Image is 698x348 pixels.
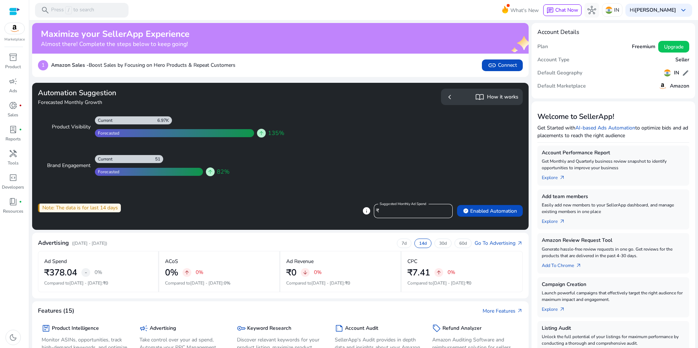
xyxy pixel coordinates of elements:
[311,280,344,286] span: [DATE] - [DATE]
[44,280,152,286] p: Compared to :
[542,171,571,181] a: Explorearrow_outward
[537,57,569,63] h5: Account Type
[65,6,72,14] span: /
[362,206,371,215] span: info
[9,101,18,110] span: donut_small
[475,239,523,247] a: Go To Advertisingarrow_outward
[675,57,689,63] h5: Seller
[150,325,176,332] h5: Advertising
[542,259,587,269] a: Add To Chrome
[4,37,25,42] p: Marketplace
[576,263,582,268] span: arrow_outward
[542,215,571,225] a: Explorearrow_outward
[51,61,235,69] p: Boost Sales by Focusing on Hero Products & Repeat Customers
[19,200,22,203] span: fiber_manual_record
[286,280,395,286] p: Compared to :
[546,7,554,14] span: chat
[19,128,22,131] span: fiber_manual_record
[605,7,613,14] img: in.svg
[376,207,379,214] span: ₹
[38,99,277,106] h4: Forecasted Monthly Growth
[38,60,48,70] p: 1
[3,208,23,214] p: Resources
[542,158,685,171] p: Get Monthly and Quarterly business review snapshot to identify opportunities to improve your busi...
[542,194,685,200] h5: Add team members
[95,156,112,162] div: Current
[517,308,523,314] span: arrow_outward
[9,53,18,62] span: inventory_2
[679,6,688,15] span: keyboard_arrow_down
[488,61,517,70] span: Connect
[41,41,189,48] h4: Almost there! Complete the steps below to keep going!
[95,270,102,275] p: 0%
[542,303,571,313] a: Explorearrow_outward
[85,268,87,277] span: -
[584,3,599,18] button: hub
[537,44,548,50] h5: Plan
[51,6,94,14] p: Press to search
[247,325,291,332] h5: Keyword Research
[517,240,523,246] span: arrow_outward
[658,82,667,90] img: amazon.svg
[664,43,683,51] span: Upgrade
[9,197,18,206] span: book_4
[632,44,655,50] h5: Freemium
[380,201,426,206] mat-label: Suggested Monthly Ad Spend
[537,83,586,89] h5: Default Marketplace
[258,130,264,136] span: arrow_upward
[630,8,676,13] p: Hi
[165,267,178,278] h2: 0%
[445,93,454,101] span: chevron_left
[542,333,685,347] p: Unlock the full potential of your listings for maximum performance by conducting a thorough and c...
[537,70,582,76] h5: Default Geography
[635,7,676,13] b: [PERSON_NAME]
[537,29,579,36] h4: Account Details
[38,89,277,97] h3: Automation Suggestion
[41,29,189,39] h2: Maximize your SellerApp Experience
[542,282,685,288] h5: Campaign Creation
[559,219,565,224] span: arrow_outward
[9,88,17,94] p: Ads
[103,280,108,286] span: ₹0
[95,130,119,136] div: Forecasted
[457,205,523,217] button: verifiedEnabled Automation
[44,162,91,169] div: Brand Engagement
[575,124,635,131] a: AI-based Ads Automation
[670,83,689,89] h5: Amazon
[407,280,517,286] p: Compared to :
[432,324,441,333] span: sell
[402,240,407,246] p: 7d
[674,70,679,76] h5: IN
[510,4,539,17] span: What's New
[51,62,89,69] b: Amazon Sales -
[542,237,685,244] h5: Amazon Review Request Tool
[38,240,69,247] h4: Advertising
[419,240,427,246] p: 14d
[436,270,442,275] span: arrow_upward
[543,4,582,16] button: chatChat Now
[488,61,496,70] span: link
[165,258,178,265] p: ACoS
[184,270,190,275] span: arrow_upward
[5,136,21,142] p: Reports
[407,267,430,278] h2: ₹7.41
[537,112,689,121] h3: Welcome to SellerApp!
[314,270,322,275] p: 0%
[9,173,18,182] span: code_blocks
[335,324,344,333] span: summarize
[459,240,467,246] p: 60d
[38,204,121,212] div: Note: The data is for last 14 days
[9,125,18,134] span: lab_profile
[664,69,671,77] img: in.svg
[559,306,565,312] span: arrow_outward
[207,169,213,175] span: arrow_upward
[165,280,273,286] p: Compared to :
[442,325,482,332] h5: Refund Analyzer
[475,93,484,101] span: import_contacts
[542,202,685,215] p: Easily add new members to your SellerApp dashboard, and manage existing members in one place
[555,7,578,13] span: Chat Now
[8,112,18,118] p: Sales
[268,129,284,138] span: 135%
[8,160,19,166] p: Tools
[587,6,596,15] span: hub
